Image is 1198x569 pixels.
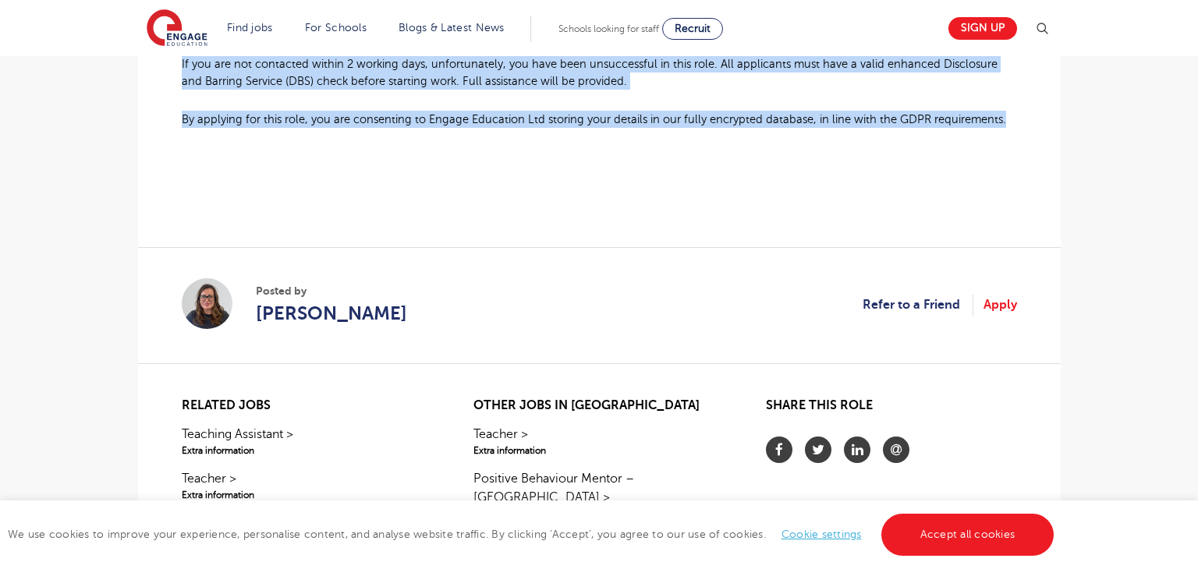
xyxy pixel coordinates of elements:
a: Teacher >Extra information [182,469,432,502]
a: Blogs & Latest News [399,22,505,34]
span: Recruit [675,23,711,34]
a: Apply [984,295,1017,315]
span: Extra information [473,444,724,458]
span: Extra information [182,444,432,458]
a: Sign up [948,17,1017,40]
a: Teaching Assistant >Extra information [182,425,432,458]
span: Posted by [256,283,407,299]
a: For Schools [305,22,367,34]
a: Recruit [662,18,723,40]
a: [PERSON_NAME] [256,299,407,327]
span: Schools looking for staff [558,23,659,34]
span: Extra information [182,488,432,502]
span: We use cookies to improve your experience, personalise content, and analyse website traffic. By c... [8,528,1058,540]
a: Find jobs [227,22,273,34]
a: Teacher >Extra information [473,425,724,458]
a: Refer to a Friend [863,295,973,315]
h2: Related jobs [182,398,432,413]
h2: Share this role [766,398,1016,421]
a: Cookie settings [782,528,862,540]
span: By applying for this role, you are consenting to Engage Education Ltd storing your details in our... [182,113,1006,125]
h2: Other jobs in [GEOGRAPHIC_DATA] [473,398,724,413]
a: Accept all cookies [881,514,1054,556]
span: If you are not contacted within 2 working days, unfortunately, you have been unsuccessful in this... [182,58,998,87]
a: Positive Behaviour Mentor – [GEOGRAPHIC_DATA] >Extra information [473,469,724,521]
img: Engage Education [147,9,207,48]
